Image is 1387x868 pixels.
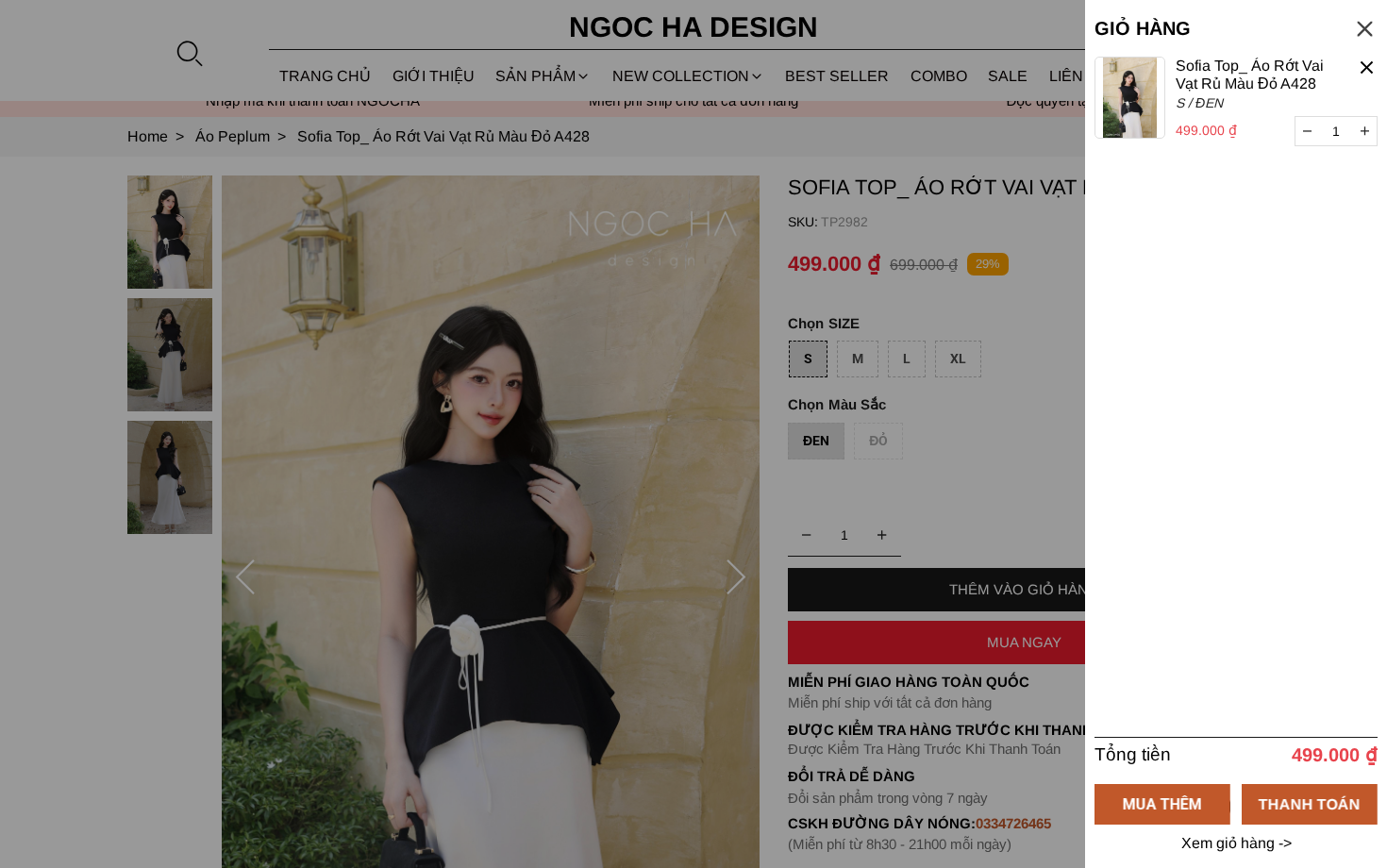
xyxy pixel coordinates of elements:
[1176,120,1330,141] p: 499.000 ₫
[1095,57,1165,139] img: jpeg.jpeg
[1095,793,1230,816] div: MUA THÊM
[1242,784,1378,825] a: THANH TOÁN
[1095,18,1312,40] h5: GIỎ HÀNG
[1176,57,1335,92] a: Sofia Top_ Áo Rớt Vai Vạt Rủ Màu Đỏ A428
[1295,117,1377,145] input: Quantity input
[1178,835,1295,852] a: Xem giỏ hàng ->
[1264,743,1378,766] p: 499.000 ₫
[1176,92,1335,113] p: S / ĐEN
[1095,744,1230,765] h6: Tổng tiền
[1242,792,1378,815] div: THANH TOÁN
